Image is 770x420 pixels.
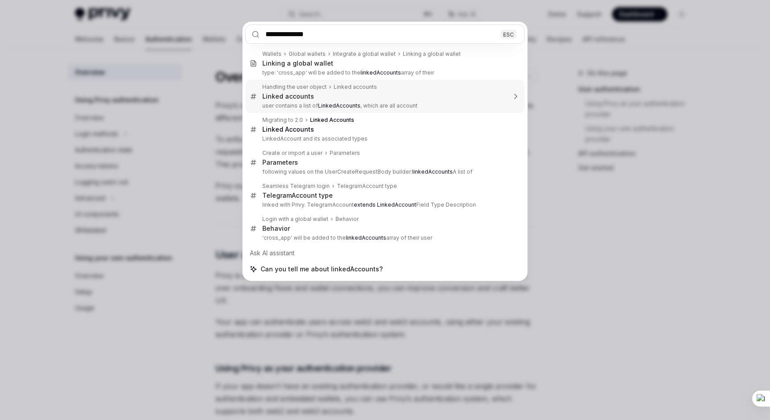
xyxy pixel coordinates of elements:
div: Ask AI assistant [245,245,525,261]
p: 'cross_app' will be added to the array of their user [262,234,506,241]
b: linkedAccounts [412,168,453,175]
div: ESC [501,29,517,39]
div: Behavior [335,216,359,223]
div: Handling the user object [262,83,327,91]
div: Login with a global wallet [262,216,328,223]
div: Linked accounts [262,92,314,100]
div: Linking a global wallet [262,59,333,67]
div: Behavior [262,225,290,233]
p: type: 'cross_app' will be added to the array of their [262,69,506,76]
div: Global wallets [289,50,326,58]
div: Create or import a user [262,150,323,157]
p: linked with Privy. TelegramAccount Field Type Description [262,201,506,208]
div: TelegramAccount type [337,183,397,190]
div: Wallets [262,50,282,58]
p: LinkedAccount and its associated types [262,135,506,142]
b: Linked Accounts [262,125,314,133]
div: Seamless Telegram login [262,183,330,190]
b: extends LinkedAccount [354,201,416,208]
div: Parameters [330,150,360,157]
div: Integrate a global wallet [333,50,396,58]
span: Can you tell me about linkedAccounts? [261,265,383,274]
div: Parameters [262,158,298,166]
b: linkedAccounts [360,69,401,76]
p: following values on the UserCreateRequestBody builder: A list of [262,168,506,175]
p: user contains a list of , which are all account [262,102,506,109]
div: Migrating to 2.0 [262,116,303,124]
div: Linking a global wallet [403,50,461,58]
b: linkedAccounts [346,234,386,241]
b: Linked Accounts [310,116,354,123]
b: LinkedAccounts [318,102,360,109]
div: TelegramAccount type [262,191,333,200]
div: Linked accounts [334,83,377,91]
